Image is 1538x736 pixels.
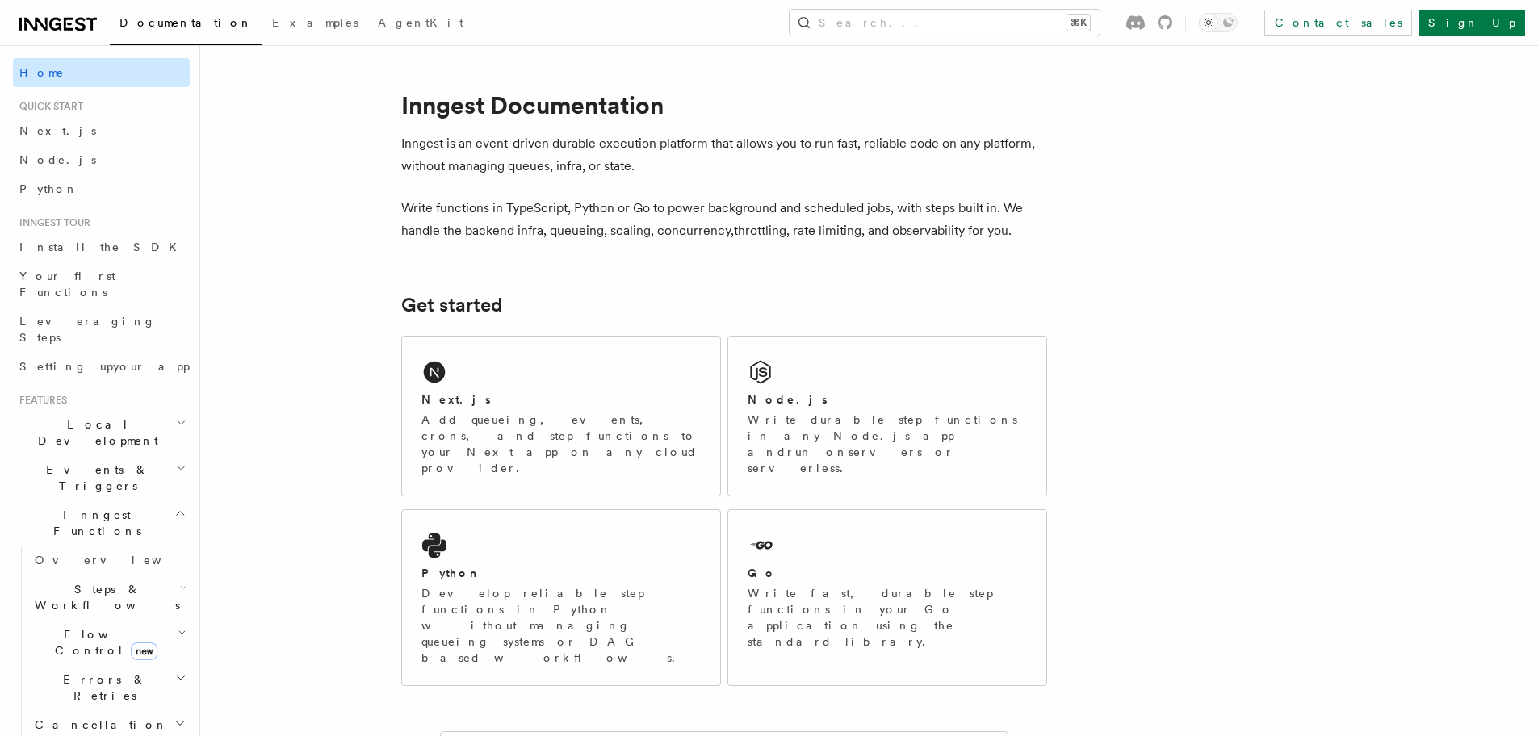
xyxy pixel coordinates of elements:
a: Home [13,58,190,87]
span: Node.js [19,153,96,166]
button: Toggle dark mode [1199,13,1238,32]
a: PythonDevelop reliable step functions in Python without managing queueing systems or DAG based wo... [401,509,721,686]
span: Features [13,394,67,407]
relin-hc: Write durable step functions in any Node.js app and servers or serverless. [748,413,1017,475]
a: Your first Functions [13,261,190,307]
span: Cancellation [28,717,168,733]
button: Local Development [13,410,190,455]
a: Documentation [110,5,262,45]
span: Your first Functions [19,270,115,299]
span: Local Development [13,416,176,449]
a: Next.jsAdd queueing, events, crons, and step functions to your Next app on any cloud provider. [401,336,721,496]
span: Python [19,182,78,195]
button: Steps & Workflows [28,575,190,620]
span: new [131,642,157,660]
a: Overview [28,546,190,575]
a: Examples [262,5,368,44]
h2: Go [748,565,777,581]
span: Inngest tour [13,216,90,229]
span: Install the SDK [19,240,186,253]
span: Events & Triggers [13,462,176,494]
span: Leveraging Steps [19,315,156,344]
a: Node.js [13,145,190,174]
span: Flow Control [28,626,178,659]
p: Develop reliable step functions in Python without managing queueing systems or DAG based workflows. [421,585,701,666]
h1: Inngest Documentation [401,90,1047,119]
span: Overview [35,554,201,567]
a: Next.js [13,116,190,145]
span: Steps & Workflows [28,581,180,613]
a: Leveraging Steps [13,307,190,352]
a: GoWrite fast, durable step functions in your Go application using the standard library. [727,509,1047,686]
relin-hc: Write functions in TypeScript, Python or Go to power background and scheduled jobs, with steps bu... [401,200,1023,238]
relin-phrase: Sign Up [1428,16,1515,29]
h2: Node.js [748,391,828,408]
button: Search...⌘K [790,10,1100,36]
a: Contact sales [1264,10,1412,36]
span: Home [19,65,65,81]
h2: Next.js [421,391,491,408]
span: Examples [272,16,358,29]
relin-phrase: Setting up [19,360,113,373]
a: Setting upyour app [13,352,190,381]
a: Sign Up [1419,10,1525,36]
kbd: ⌘K [1067,15,1090,31]
button: Flow Controlnew [28,620,190,665]
p: Inngest is an event-driven durable execution platform that allows you to run fast, reliable code ... [401,132,1047,178]
span: AgentKit [378,16,463,29]
a: Install the SDK [13,232,190,261]
span: Quick start [13,100,83,113]
button: Events & Triggers [13,455,190,500]
span: Errors & Retries [28,671,175,704]
span: Next.js [19,124,96,137]
a: Python [13,174,190,203]
p: Write fast, durable step functions in your Go application using the standard library. [748,585,1027,650]
span: Inngest Functions [13,507,174,539]
a: Get started [401,294,502,316]
button: Inngest Functions [13,500,190,546]
a: AgentKit [368,5,473,44]
relin-phrase: run on [787,445,849,458]
p: Add queueing, events, crons, and step functions to your Next app on any cloud provider. [421,412,701,476]
h2: Python [421,565,481,581]
button: Errors & Retries [28,665,190,710]
a: Node.jsWrite durable step functions in any Node.js app andrun onservers or serverless. [727,336,1047,496]
relin-hc: your app [19,360,190,373]
span: Documentation [119,16,253,29]
relin-origin: throttling [734,223,786,238]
